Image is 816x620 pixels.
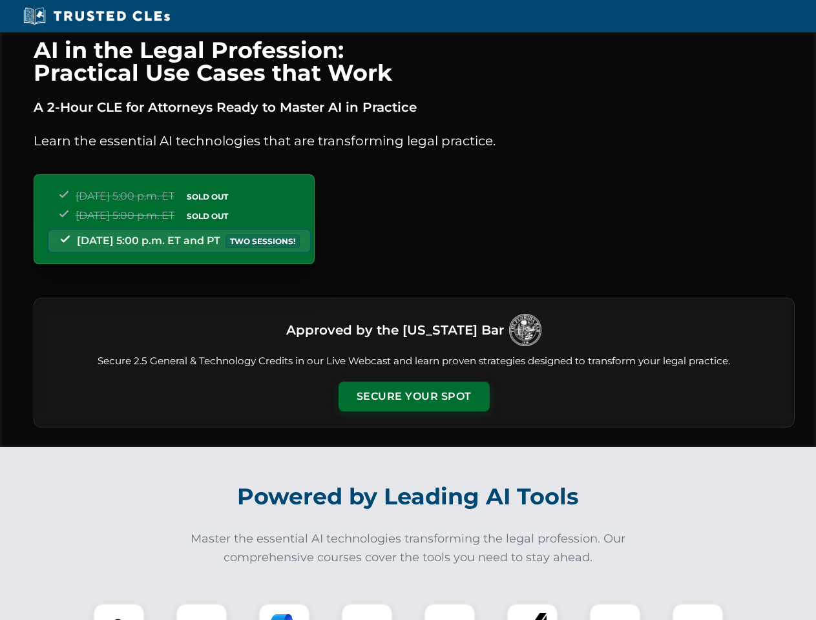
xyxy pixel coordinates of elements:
span: [DATE] 5:00 p.m. ET [76,209,174,222]
img: Logo [509,314,541,346]
img: Trusted CLEs [19,6,174,26]
span: SOLD OUT [182,209,233,223]
p: Master the essential AI technologies transforming the legal profession. Our comprehensive courses... [182,530,634,567]
h3: Approved by the [US_STATE] Bar [286,318,504,342]
span: [DATE] 5:00 p.m. ET [76,190,174,202]
h1: AI in the Legal Profession: Practical Use Cases that Work [34,39,795,84]
h2: Powered by Leading AI Tools [50,474,766,519]
button: Secure Your Spot [339,382,490,411]
p: Learn the essential AI technologies that are transforming legal practice. [34,130,795,151]
p: A 2-Hour CLE for Attorneys Ready to Master AI in Practice [34,97,795,118]
span: SOLD OUT [182,190,233,203]
p: Secure 2.5 General & Technology Credits in our Live Webcast and learn proven strategies designed ... [50,354,779,369]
